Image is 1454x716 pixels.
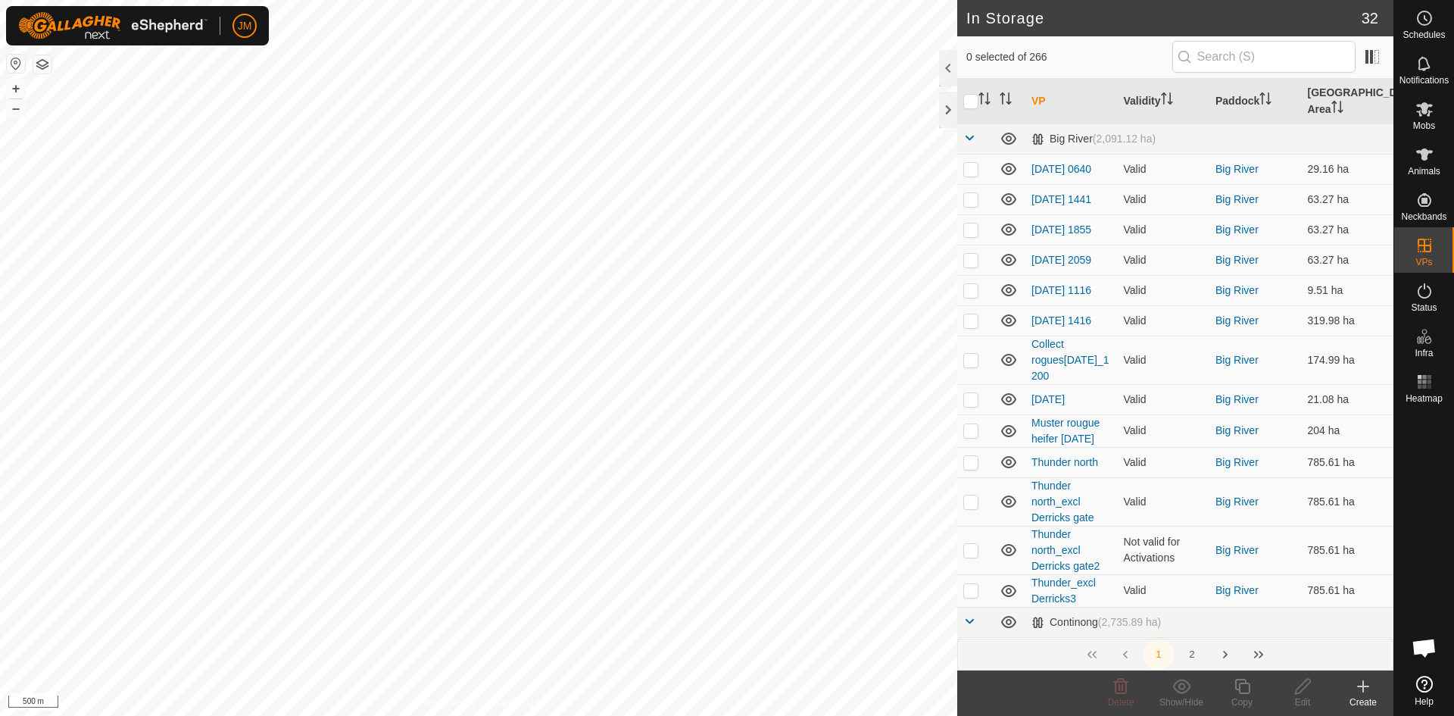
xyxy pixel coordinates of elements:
td: 9.51 ha [1302,275,1394,305]
a: Big River [1215,284,1259,296]
a: [DATE] 2059 [1031,254,1091,266]
div: Edit [1272,696,1333,709]
td: Valid [1118,414,1210,447]
button: Reset Map [7,55,25,73]
button: + [7,80,25,98]
span: Infra [1415,349,1433,358]
a: Big River [1215,393,1259,405]
a: Big River [1215,314,1259,327]
td: Valid [1118,447,1210,477]
a: Thunder_excl Derricks3 [1031,577,1096,605]
td: Valid [1118,637,1210,670]
span: Mobs [1413,121,1435,130]
span: Schedules [1403,30,1445,39]
td: 785.61 ha [1302,477,1394,526]
a: Contact Us [494,696,538,710]
td: Valid [1118,275,1210,305]
td: 552.73 ha [1302,637,1394,670]
td: Valid [1118,574,1210,607]
span: JM [238,18,252,34]
span: (2,735.89 ha) [1098,616,1161,628]
td: Valid [1118,305,1210,336]
td: Valid [1118,245,1210,275]
a: [DATE] 1116 [1031,284,1091,296]
div: Show/Hide [1151,696,1212,709]
th: VP [1025,79,1118,124]
td: 63.27 ha [1302,184,1394,214]
a: Collect rogues[DATE]_1200 [1031,338,1109,382]
a: Big River [1215,224,1259,236]
a: Thunder north_excl Derricks gate2 [1031,528,1100,572]
a: Big River [1215,544,1259,556]
span: Help [1415,697,1434,706]
span: 32 [1362,7,1378,30]
input: Search (S) [1172,41,1356,73]
td: 63.27 ha [1302,214,1394,245]
div: Open chat [1402,625,1447,671]
td: Valid [1118,384,1210,414]
p-sorticon: Activate to sort [978,95,991,107]
button: 2 [1177,639,1207,670]
p-sorticon: Activate to sort [1259,95,1271,107]
a: Big River [1215,584,1259,596]
button: Map Layers [33,55,51,73]
span: 0 selected of 266 [966,49,1172,65]
img: Gallagher Logo [18,12,207,39]
button: Next Page [1210,639,1240,670]
td: 785.61 ha [1302,526,1394,574]
span: (2,091.12 ha) [1093,133,1156,145]
a: Big River [1215,254,1259,266]
p-sorticon: Activate to sort [1331,103,1343,115]
span: Status [1411,303,1437,312]
a: [DATE] 1855 [1031,224,1091,236]
span: Delete [1108,697,1134,708]
td: 319.98 ha [1302,305,1394,336]
button: 1 [1144,639,1174,670]
button: – [7,99,25,117]
a: [DATE] 1416 [1031,314,1091,327]
td: Valid [1118,214,1210,245]
span: Neckbands [1401,212,1446,221]
a: [DATE] 1441 [1031,193,1091,205]
a: Big River [1215,456,1259,468]
div: Create [1333,696,1393,709]
td: Not valid for Activations [1118,526,1210,574]
td: 63.27 ha [1302,245,1394,275]
a: Big River [1215,424,1259,436]
a: Big River [1215,496,1259,508]
span: Animals [1408,167,1440,176]
a: [DATE] [1031,393,1065,405]
a: Privacy Policy [419,696,476,710]
td: Valid [1118,184,1210,214]
a: Thunder north [1031,456,1098,468]
div: Continong [1031,616,1161,629]
th: [GEOGRAPHIC_DATA] Area [1302,79,1394,124]
td: Valid [1118,477,1210,526]
span: Notifications [1399,76,1449,85]
td: 785.61 ha [1302,574,1394,607]
td: Valid [1118,154,1210,184]
div: Copy [1212,696,1272,709]
td: 29.16 ha [1302,154,1394,184]
a: Thunder north_excl Derricks gate [1031,480,1094,524]
p-sorticon: Activate to sort [1161,95,1173,107]
th: Validity [1118,79,1210,124]
td: Valid [1118,336,1210,384]
a: Help [1394,670,1454,712]
p-sorticon: Activate to sort [1000,95,1012,107]
div: Big River [1031,133,1156,145]
a: Big River [1215,193,1259,205]
th: Paddock [1209,79,1302,124]
td: 785.61 ha [1302,447,1394,477]
a: Big River [1215,354,1259,366]
span: VPs [1415,258,1432,267]
h2: In Storage [966,9,1362,27]
a: [DATE] 0640 [1031,163,1091,175]
td: 204 ha [1302,414,1394,447]
td: 174.99 ha [1302,336,1394,384]
button: Last Page [1243,639,1274,670]
td: 21.08 ha [1302,384,1394,414]
span: Heatmap [1406,394,1443,403]
a: Muster rougue heifer [DATE] [1031,417,1100,445]
a: Big River [1215,163,1259,175]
